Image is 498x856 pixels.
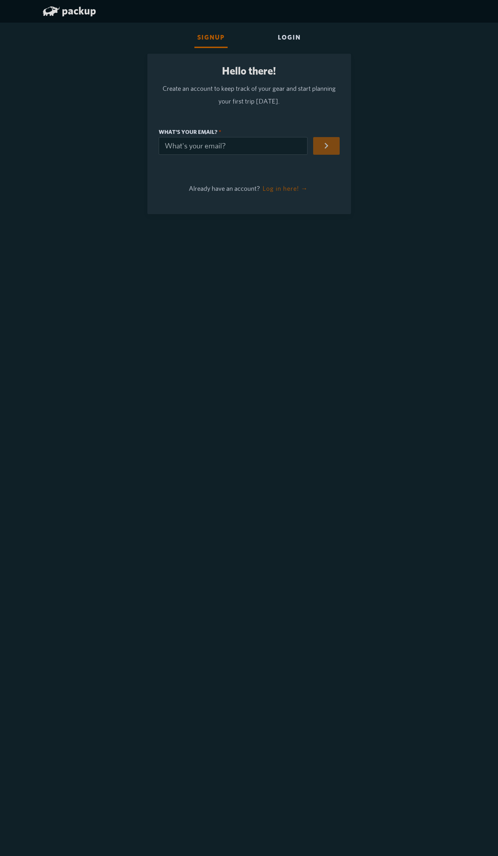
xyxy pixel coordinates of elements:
label: What's your email? [159,127,307,137]
p: Create an account to keep track of your gear and start planning your first trip [DATE]. [159,82,340,108]
h2: Hello there! [159,65,340,77]
input: What's your email? [159,137,307,155]
a: packup [43,6,96,18]
div: Signup [194,28,228,48]
p: Already have an account? [159,179,340,197]
div: Login [275,28,304,48]
span: packup [62,4,96,17]
button: Log in here! → [261,179,309,197]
